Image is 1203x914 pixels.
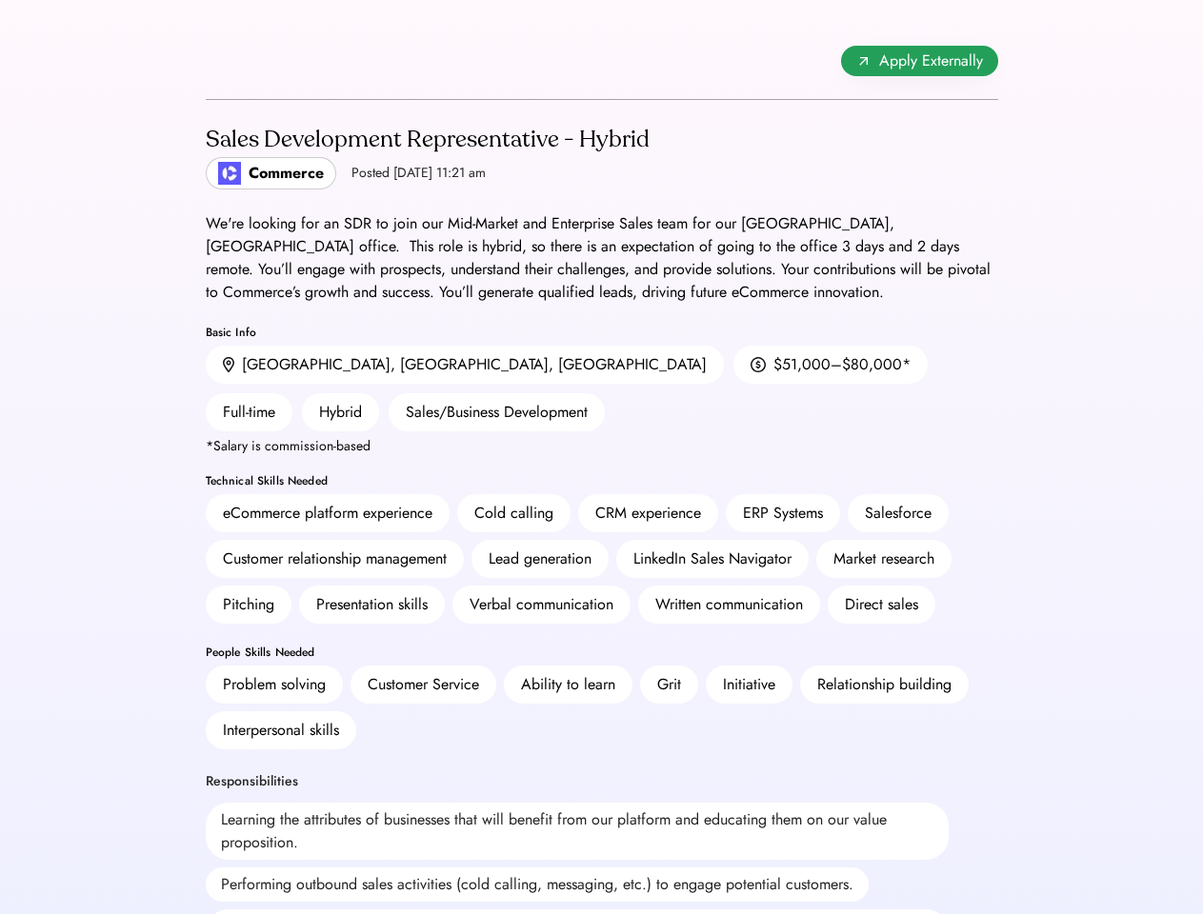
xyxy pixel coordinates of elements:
div: Direct sales [845,593,918,616]
div: Hybrid [302,393,379,431]
div: *Salary is commission-based [206,439,371,452]
div: Customer Service [368,673,479,696]
div: LinkedIn Sales Navigator [633,547,792,570]
div: People Skills Needed [206,646,998,658]
div: Sales/Business Development [389,393,605,431]
div: Responsibilities [206,772,298,791]
div: $51,000–$80,000 [773,353,902,376]
span: Apply Externally [879,50,983,72]
div: Cold calling [474,502,553,525]
div: Ability to learn [521,673,615,696]
button: Apply Externally [841,46,998,76]
div: Relationship building [817,673,952,696]
img: poweredbycommerce_logo.jpeg [218,162,241,185]
div: Posted [DATE] 11:21 am [351,164,486,183]
div: Commerce [249,162,324,185]
div: Presentation skills [316,593,428,616]
div: Pitching [223,593,274,616]
div: We're looking for an SDR to join our Mid-Market and Enterprise Sales team for our [GEOGRAPHIC_DAT... [206,212,998,304]
div: Full-time [206,393,292,431]
div: eCommerce platform experience [223,502,432,525]
div: ERP Systems [743,502,823,525]
div: CRM experience [595,502,701,525]
div: Technical Skills Needed [206,475,998,487]
div: Initiative [723,673,775,696]
div: Basic Info [206,327,998,338]
div: Interpersonal skills [223,719,339,742]
img: location.svg [223,357,234,373]
div: Verbal communication [470,593,613,616]
div: Problem solving [223,673,326,696]
div: Performing outbound sales activities (cold calling, messaging, etc.) to engage potential customers. [206,867,869,902]
div: Salesforce [865,502,932,525]
div: Lead generation [489,547,591,570]
img: money.svg [751,356,766,373]
div: Customer relationship management [223,547,447,570]
div: Grit [657,673,681,696]
div: [GEOGRAPHIC_DATA], [GEOGRAPHIC_DATA], [GEOGRAPHIC_DATA] [242,353,707,376]
div: Written communication [655,593,803,616]
div: Market research [833,547,934,570]
div: Learning the attributes of businesses that will benefit from our platform and educating them on o... [206,803,949,860]
div: Sales Development Representative - Hybrid [206,125,650,155]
